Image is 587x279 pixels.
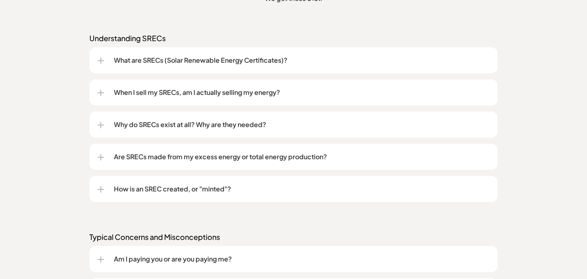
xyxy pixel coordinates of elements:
p: Are SRECs made from my excess energy or total energy production? [114,152,489,162]
p: Typical Concerns and Misconceptions [89,232,498,242]
p: When I sell my SRECs, am I actually selling my energy? [114,88,489,97]
p: Why do SRECs exist at all? Why are they needed? [114,120,489,130]
p: How is an SREC created, or "minted"? [114,184,489,194]
p: Am I paying you or are you paying me? [114,254,489,264]
p: Understanding SRECs [89,33,498,43]
p: What are SRECs (Solar Renewable Energy Certificates)? [114,55,489,65]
